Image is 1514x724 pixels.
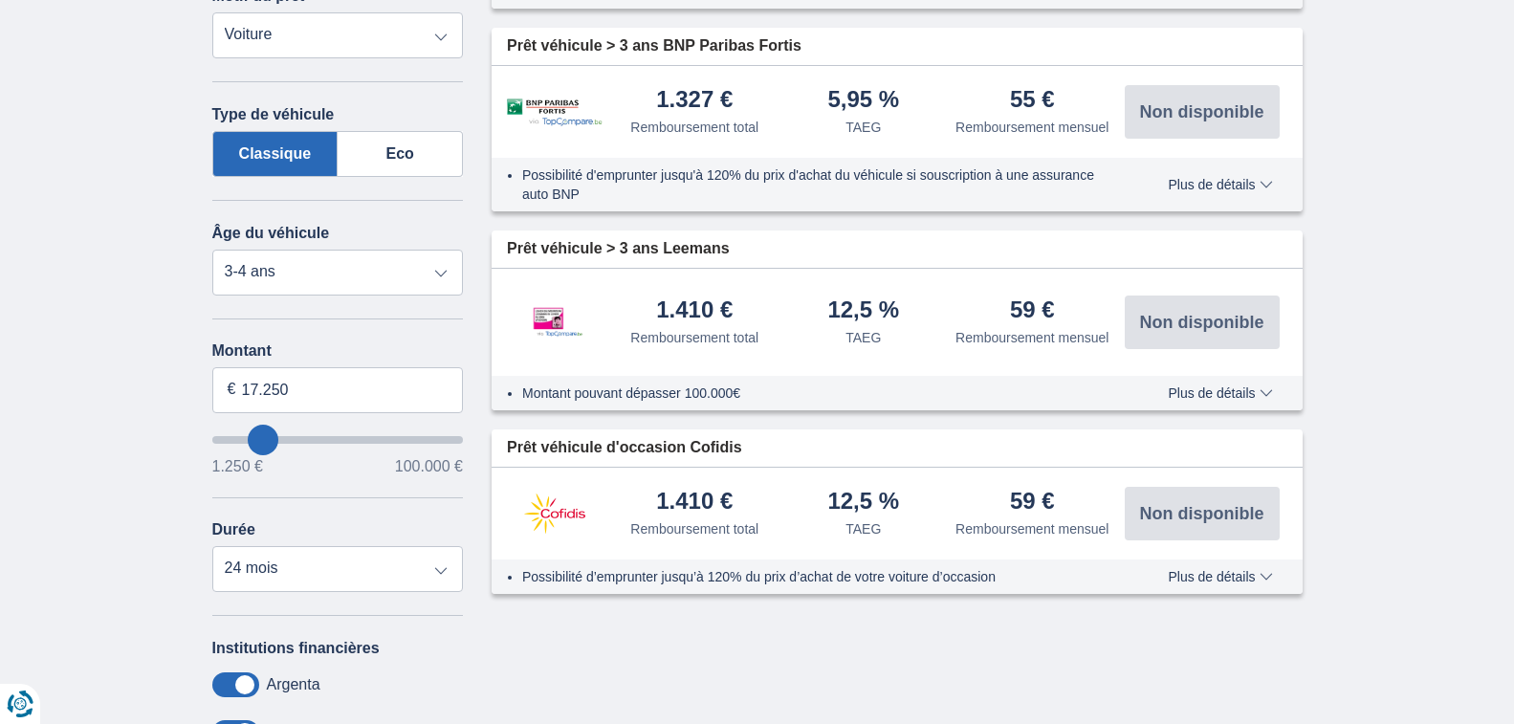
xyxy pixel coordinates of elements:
[1010,88,1055,114] div: 55 €
[507,99,603,126] img: pret personnel BNP Paribas Fortis
[1153,177,1286,192] button: Plus de détails
[955,328,1108,347] div: Remboursement mensuel
[212,342,464,360] label: Montant
[1168,386,1272,400] span: Plus de détails
[1140,103,1264,121] span: Non disponible
[522,384,1112,403] li: Montant pouvant dépasser 100.000€
[1168,178,1272,191] span: Plus de détails
[212,640,380,657] label: Institutions financières
[522,567,1112,586] li: Possibilité d’emprunter jusqu’à 120% du prix d’achat de votre voiture d’occasion
[630,118,758,137] div: Remboursement total
[267,676,320,693] label: Argenta
[656,298,733,324] div: 1.410 €
[212,521,255,538] label: Durée
[395,459,463,474] span: 100.000 €
[1125,296,1280,349] button: Non disponible
[845,519,881,538] div: TAEG
[212,106,335,123] label: Type de véhicule
[827,298,899,324] div: 12,5 %
[630,328,758,347] div: Remboursement total
[212,459,263,474] span: 1.250 €
[827,490,899,516] div: 12,5 %
[1010,298,1055,324] div: 59 €
[955,118,1108,137] div: Remboursement mensuel
[212,131,339,177] label: Classique
[228,379,236,401] span: €
[1125,487,1280,540] button: Non disponible
[656,88,733,114] div: 1.327 €
[656,490,733,516] div: 1.410 €
[507,35,801,57] span: Prêt véhicule > 3 ans BNP Paribas Fortis
[1140,314,1264,331] span: Non disponible
[1153,385,1286,401] button: Plus de détails
[1010,490,1055,516] div: 59 €
[338,131,463,177] label: Eco
[522,165,1112,204] li: Possibilité d'emprunter jusqu'à 120% du prix d'achat du véhicule si souscription à une assurance ...
[1125,85,1280,139] button: Non disponible
[507,490,603,538] img: pret personnel Cofidis
[1168,570,1272,583] span: Plus de détails
[507,288,603,357] img: pret personnel Leemans Kredieten
[845,118,881,137] div: TAEG
[1153,569,1286,584] button: Plus de détails
[845,328,881,347] div: TAEG
[955,519,1108,538] div: Remboursement mensuel
[212,436,464,444] input: wantToBorrow
[507,238,730,260] span: Prêt véhicule > 3 ans Leemans
[1140,505,1264,522] span: Non disponible
[507,437,742,459] span: Prêt véhicule d'occasion Cofidis
[630,519,758,538] div: Remboursement total
[827,88,899,114] div: 5,95 %
[212,225,330,242] label: Âge du véhicule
